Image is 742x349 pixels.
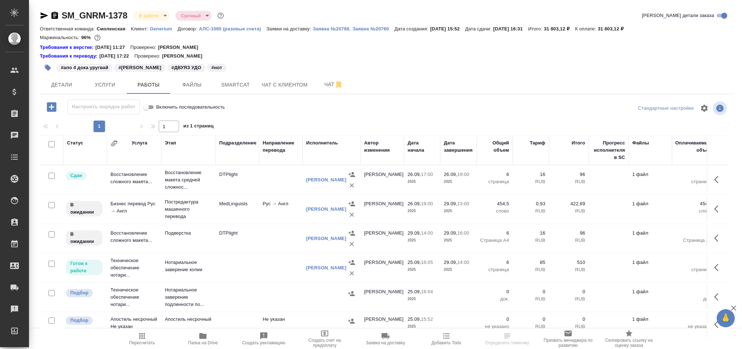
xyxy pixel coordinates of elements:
span: Определить тематику [485,340,529,345]
p: 96 [553,230,585,237]
p: Заявка №20760 [353,26,395,31]
div: Исполнитель назначен, приступать к работе пока рано [65,200,103,217]
span: [PERSON_NAME] детали заказа [642,12,714,19]
td: Бизнес перевод Рус → Англ [107,197,161,222]
button: Призвать менеджера по развитию [538,329,599,349]
p: 0 [553,316,585,323]
p: RUB [516,237,545,244]
p: Подбор [70,289,88,297]
p: 2025 [444,207,473,215]
p: 0 [516,316,545,323]
p: 2025 [408,323,437,330]
p: 29.09, [444,201,457,206]
p: 2025 [444,178,473,185]
td: Апостиль несрочный Не указан [107,312,161,337]
p: [DATE] 17:22 [99,52,134,60]
p: 25.09, [408,289,421,294]
p: RUB [553,237,585,244]
span: Скопировать ссылку на оценку заказа [603,338,655,348]
p: 16 [516,230,545,237]
div: Услуга [132,139,147,147]
button: Добавить Todo [416,329,477,349]
p: Страница А4 [480,237,509,244]
p: Апостиль несрочный [165,316,212,323]
button: Здесь прячутся важные кнопки [710,171,727,188]
p: Страница А4 [676,237,712,244]
span: Заявка на доставку [366,340,405,345]
p: Постредактура машинного перевода [165,198,212,220]
button: Удалить [346,239,357,249]
p: 19:00 [457,172,469,177]
p: 6 [676,259,712,266]
p: Подбор [70,317,88,324]
div: Исполнитель может приступить к работе [65,259,103,276]
p: страница [480,266,509,273]
div: В работе [133,11,170,21]
td: Восстановление сложного макета... [107,167,161,193]
button: Определить тематику [477,329,538,349]
a: [PERSON_NAME] [306,265,346,270]
p: 29.09, [408,230,421,236]
div: Можно подбирать исполнителей [65,316,103,325]
p: 0 [676,316,712,323]
p: 2025 [444,237,473,244]
td: [PERSON_NAME] [360,285,404,310]
span: нот [206,64,227,70]
p: #ДВУЯЗ УДО [171,64,201,71]
button: 1124.69 RUB; [93,33,102,42]
button: Назначить [346,198,357,209]
span: Пересчитать [129,340,155,345]
div: Нажми, чтобы открыть папку с инструкцией [40,44,95,51]
div: Тариф [530,139,545,147]
p: 0 [676,288,712,295]
a: Требования к переводу: [40,52,99,60]
td: [PERSON_NAME] [360,197,404,222]
p: 2025 [408,237,437,244]
p: RUB [516,295,545,303]
td: Восстановление сложного макета... [107,226,161,251]
div: Подразделение [219,139,257,147]
p: 26.09, [444,172,457,177]
p: #[PERSON_NAME] [118,64,161,71]
button: Срочный [179,13,203,19]
span: Настроить таблицу [696,100,713,117]
button: Добавить работу [42,100,62,114]
td: [PERSON_NAME] [360,226,404,251]
p: [DATE] 15:52 [430,26,465,31]
button: Назначить [346,316,357,327]
p: АЛС-1065 (разовые счета) [199,26,266,31]
p: 2025 [408,207,437,215]
p: 1 файл [632,230,668,237]
p: не указано [480,323,509,330]
button: Удалить [346,180,357,191]
td: Техническое обеспечение нотари... [107,253,161,282]
button: Здесь прячутся важные кнопки [710,230,727,247]
p: слово [676,207,712,215]
p: 16:00 [457,230,469,236]
p: 2025 [408,178,437,185]
span: Папка на Drive [188,340,218,345]
td: [PERSON_NAME] [360,167,404,193]
span: ирина михалева [113,64,166,70]
p: страница [480,178,509,185]
p: страница [676,178,712,185]
p: 0 [480,288,509,295]
p: слово [480,207,509,215]
button: Назначить [346,257,357,268]
p: 25.09, [408,316,421,322]
span: апо 4 дока уругвай [56,64,113,70]
p: 6 [676,171,712,178]
p: 13:00 [457,201,469,206]
button: Скопировать ссылку [50,11,59,20]
p: 6 [480,230,509,237]
td: Рус → Англ [259,197,303,222]
button: Назначить [346,288,357,299]
p: В ожидании [70,231,98,245]
p: Договор: [178,26,199,31]
button: В работе [137,13,161,19]
p: 85 [516,259,545,266]
button: Доп статусы указывают на важность/срочность заказа [216,11,225,20]
button: Папка на Drive [172,329,233,349]
p: Маржинальность: [40,35,81,40]
p: док. [480,295,509,303]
